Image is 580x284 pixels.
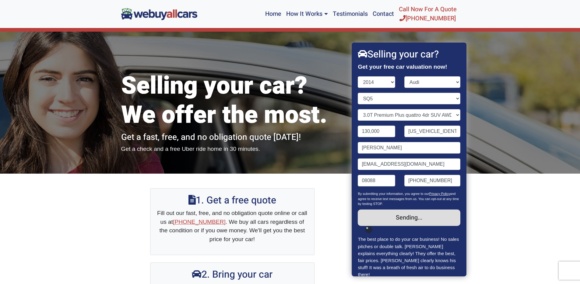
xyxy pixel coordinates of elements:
h2: Get a fast, free, and no obligation quote [DATE]! [121,132,343,143]
a: Home [263,2,284,26]
p: The best place to do your car business! No sales pitches or double talk. [PERSON_NAME] explains e... [358,236,460,278]
input: Zip code [358,175,395,186]
strong: Get your free car valuation now! [358,64,447,70]
input: Phone [404,175,460,186]
a: How It Works [284,2,330,26]
h2: 1. Get a free quote [156,195,308,206]
a: [PHONE_NUMBER] [173,219,226,225]
a: Call Now For A Quote[PHONE_NUMBER] [396,2,459,26]
input: Email [358,158,460,170]
a: Privacy Policy [429,192,450,196]
a: Contact [370,2,396,26]
input: Name [358,142,460,154]
img: We Buy All Cars in NJ logo [121,8,197,20]
p: Fill out our fast, free, and no obligation quote online or call us at . We buy all cars regardles... [156,209,308,244]
input: VIN (optional) [404,126,460,137]
p: By submitting your information, you agree to our and agree to receive text messages from us. You ... [358,191,460,210]
p: Get a check and a free Uber ride home in 30 minutes. [121,145,343,154]
input: Sending... [358,210,460,226]
h1: Selling your car? We offer the most. [121,71,343,130]
h2: 2. Bring your car [156,269,308,280]
a: Testimonials [330,2,370,26]
input: Mileage [358,126,395,137]
form: Contact form [358,76,460,236]
h2: Selling your car? [358,49,460,60]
